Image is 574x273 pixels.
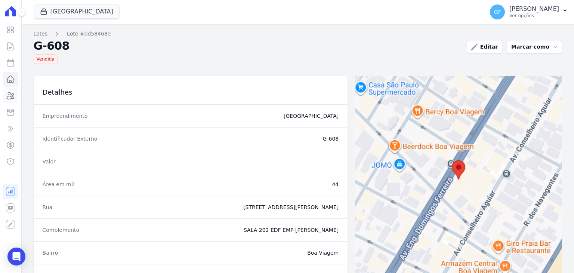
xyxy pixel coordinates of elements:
[34,30,461,38] nav: Breadcrumb
[143,112,339,120] dd: [GEOGRAPHIC_DATA]
[7,248,25,266] div: Open Intercom Messenger
[509,13,559,19] p: Ver opções
[67,30,111,38] a: Lote #bd58468e
[142,135,339,142] dd: G-608
[509,5,559,13] p: [PERSON_NAME]
[494,9,501,15] span: GF
[43,112,138,120] dt: Empreendimento
[43,249,138,257] dt: Bairro
[143,181,339,188] dd: 44
[34,30,48,38] a: Lotes
[34,4,120,19] button: [GEOGRAPHIC_DATA]
[143,249,339,257] dd: Boa Viagem
[43,203,138,211] dt: Rua
[43,226,138,234] dt: Complemento
[507,40,562,54] button: Marcar como
[34,41,461,51] h2: G-608
[34,54,58,64] span: Vendida
[43,88,141,97] h3: Detalhes
[143,226,339,234] dd: SALA 202 EDF EMP [PERSON_NAME]
[143,203,339,211] dd: [STREET_ADDRESS][PERSON_NAME]
[43,181,138,188] dt: Área em m2
[467,40,502,54] a: Editar
[43,135,141,142] dt: Identificador Externo
[484,1,574,22] button: GF [PERSON_NAME] Ver opções
[43,158,138,165] dt: Valor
